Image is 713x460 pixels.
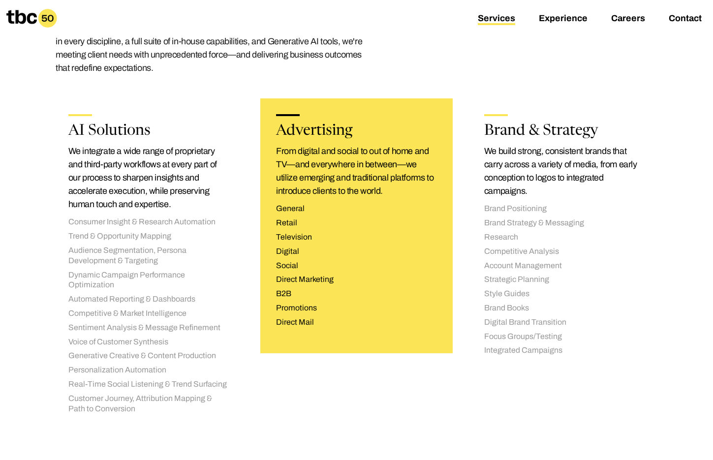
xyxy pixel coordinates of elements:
li: Television [276,232,437,243]
li: Promotions [276,303,437,313]
li: Competitive & Market Intelligence [68,308,229,319]
li: Voice of Customer Synthesis [68,337,229,347]
h2: AI Solutions [68,124,229,139]
p: We integrate a wide range of proprietary and third-party workflows at every part of our process t... [68,145,229,211]
li: Brand Books [484,303,645,313]
li: Automated Reporting & Dashboards [68,294,229,305]
h2: Brand & Strategy [484,124,645,139]
a: Services [478,13,515,25]
li: Focus Groups/Testing [484,332,645,342]
li: Direct Marketing [276,275,437,285]
li: Style Guides [484,289,645,299]
a: Careers [611,13,645,25]
li: Digital [276,246,437,257]
li: General [276,204,437,214]
li: Retail [276,218,437,228]
a: Experience [539,13,588,25]
li: Trend & Opportunity Mapping [68,231,229,242]
li: Direct Mail [276,317,437,328]
li: Personalization Automation [68,365,229,375]
li: Audience Segmentation, Persona Development & Targeting [68,245,229,266]
li: Brand Strategy & Messaging [484,218,645,228]
li: Strategic Planning [484,275,645,285]
li: Competitive Analysis [484,246,645,257]
li: B2B [276,289,437,299]
li: Account Management [484,261,645,271]
p: We build strong, consistent brands that carry across a variety of media, from early conception to... [484,145,645,198]
p: From digital and social to out of home and TV—and everywhere in between—we utilize emerging and t... [276,145,437,198]
li: Digital Brand Transition [484,317,645,328]
li: Brand Positioning [484,204,645,214]
li: Customer Journey, Attribution Mapping & Path to Conversion [68,394,229,414]
li: Sentiment Analysis & Message Refinement [68,323,229,333]
h2: Advertising [276,124,437,139]
li: Real-Time Social Listening & Trend Surfacing [68,379,229,390]
li: Social [276,261,437,271]
li: Integrated Campaigns [484,345,645,356]
p: We’ve mastered combining strategy and data to drive everything we do. With experts in every disci... [56,22,371,75]
a: Contact [669,13,702,25]
li: Generative Creative & Content Production [68,351,229,361]
li: Dynamic Campaign Performance Optimization [68,270,229,291]
li: Research [484,232,645,243]
li: Consumer Insight & Research Automation [68,217,229,227]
